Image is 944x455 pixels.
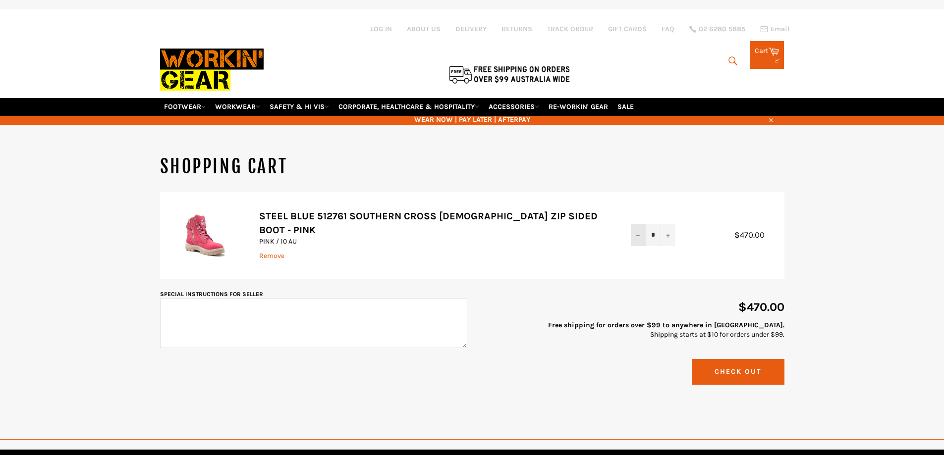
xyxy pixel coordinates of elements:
span: WEAR NOW | PAY LATER | AFTERPAY [160,115,784,124]
a: Log in [370,25,392,33]
h1: Shopping Cart [160,154,784,179]
p: Shipping starts at $10 for orders under $99. [477,320,784,340]
a: TRACK ORDER [547,24,593,34]
a: STEEL BLUE 512761 SOUTHERN CROSS [DEMOGRAPHIC_DATA] ZIP SIDED BOOT - PINK [259,210,598,236]
span: $470.00 [734,230,775,240]
a: CORPORATE, HEALTHCARE & HOSPITALITY [334,98,483,115]
img: STEEL BLUE 512761 SOUTHERN CROSS LADIES ZIP SIDED BOOT - PINK - PINK / 10 AU [175,206,234,261]
span: 02 6280 5885 [699,26,745,33]
span: 2 [775,56,779,64]
span: Email [771,26,789,33]
label: Special instructions for seller [160,291,263,298]
img: Workin Gear leaders in Workwear, Safety Boots, PPE, Uniforms. Australia's No.1 in Workwear [160,42,264,98]
button: Check Out [692,359,784,384]
button: Increase item quantity by one [661,224,675,246]
a: 02 6280 5885 [689,26,745,33]
a: Remove [259,252,284,260]
a: ACCESSORIES [485,98,543,115]
a: RE-WORKIN' GEAR [545,98,612,115]
a: FOOTWEAR [160,98,210,115]
a: DELIVERY [455,24,487,34]
span: $470.00 [738,300,784,314]
button: Reduce item quantity by one [631,224,646,246]
img: Flat $9.95 shipping Australia wide [447,64,571,85]
a: WORKWEAR [211,98,264,115]
a: SAFETY & HI VIS [266,98,333,115]
a: Cart 2 [750,41,784,69]
a: GIFT CARDS [608,24,647,34]
a: RETURNS [501,24,532,34]
strong: Free shipping for orders over $99 to anywhere in [GEOGRAPHIC_DATA]. [548,321,784,329]
a: FAQ [662,24,674,34]
p: PINK / 10 AU [259,237,611,246]
a: SALE [613,98,638,115]
a: Email [760,25,789,33]
a: ABOUT US [407,24,441,34]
